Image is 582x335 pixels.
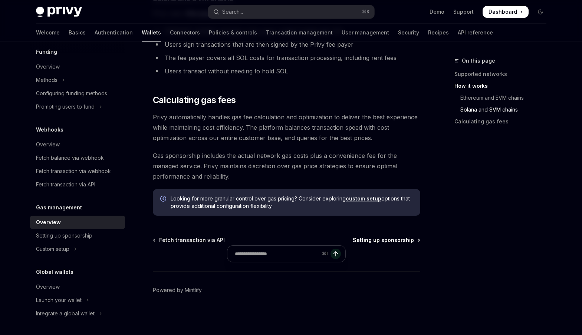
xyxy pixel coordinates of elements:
span: Privy automatically handles gas fee calculation and optimization to deliver the best experience w... [153,112,420,143]
a: Overview [30,60,125,73]
a: Demo [430,8,444,16]
a: Support [453,8,474,16]
button: Toggle Prompting users to fund section [30,100,125,113]
div: Methods [36,76,57,84]
span: Gas sponsorship includes the actual network gas costs plus a convenience fee for the managed serv... [153,150,420,182]
div: Overview [36,62,60,71]
a: Ethereum and EVM chains [454,92,552,104]
span: On this page [462,56,495,65]
a: Powered by Mintlify [153,286,202,294]
a: Dashboard [483,6,529,18]
a: Fetch balance via webhook [30,151,125,165]
li: Users transact without needing to hold SOL [153,66,420,76]
a: Basics [69,24,86,42]
button: Toggle Custom setup section [30,242,125,256]
a: Setting up sponsorship [353,236,420,244]
button: Send message [331,249,341,259]
h5: Global wallets [36,268,73,276]
div: Fetch balance via webhook [36,153,104,162]
a: Configuring funding methods [30,87,125,100]
svg: Info [160,196,168,203]
button: Open search [208,5,374,19]
div: Custom setup [36,245,69,253]
div: Overview [36,218,61,227]
a: Wallets [142,24,161,42]
div: Launch your wallet [36,296,82,305]
a: Transaction management [266,24,333,42]
a: Solana and SVM chains [454,104,552,116]
div: Overview [36,140,60,149]
a: Overview [30,138,125,151]
span: Calculating gas fees [153,94,236,106]
a: Overview [30,216,125,229]
div: Overview [36,282,60,291]
div: Fetch transaction via API [36,180,95,189]
a: Supported networks [454,68,552,80]
a: Connectors [170,24,200,42]
a: Overview [30,280,125,293]
li: Users sign transactions that are then signed by the Privy fee payer [153,39,420,50]
button: Toggle dark mode [535,6,546,18]
div: Setting up sponsorship [36,231,92,240]
div: Integrate a global wallet [36,309,95,318]
a: How it works [454,80,552,92]
a: Recipes [428,24,449,42]
div: Search... [222,7,243,16]
a: Authentication [95,24,133,42]
div: Prompting users to fund [36,102,95,111]
a: Fetch transaction via API [154,236,225,244]
span: Dashboard [489,8,517,16]
a: API reference [458,24,493,42]
h5: Webhooks [36,125,63,134]
span: Fetch transaction via API [159,236,225,244]
a: Security [398,24,419,42]
div: Configuring funding methods [36,89,107,98]
h5: Gas management [36,203,82,212]
div: Fetch transaction via webhook [36,167,111,176]
a: Policies & controls [209,24,257,42]
button: Toggle Methods section [30,73,125,87]
input: Ask a question... [235,246,319,262]
span: ⌘ K [362,9,370,15]
a: Welcome [36,24,60,42]
span: Looking for more granular control over gas pricing? Consider exploring options that provide addit... [171,195,413,210]
li: The fee payer covers all SOL costs for transaction processing, including rent fees [153,53,420,63]
a: Setting up sponsorship [30,229,125,242]
a: Fetch transaction via API [30,178,125,191]
img: dark logo [36,7,82,17]
a: Fetch transaction via webhook [30,165,125,178]
button: Toggle Integrate a global wallet section [30,307,125,320]
a: Calculating gas fees [454,116,552,127]
a: custom setup [346,195,381,202]
span: Setting up sponsorship [353,236,414,244]
button: Toggle Launch your wallet section [30,293,125,307]
a: User management [342,24,389,42]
